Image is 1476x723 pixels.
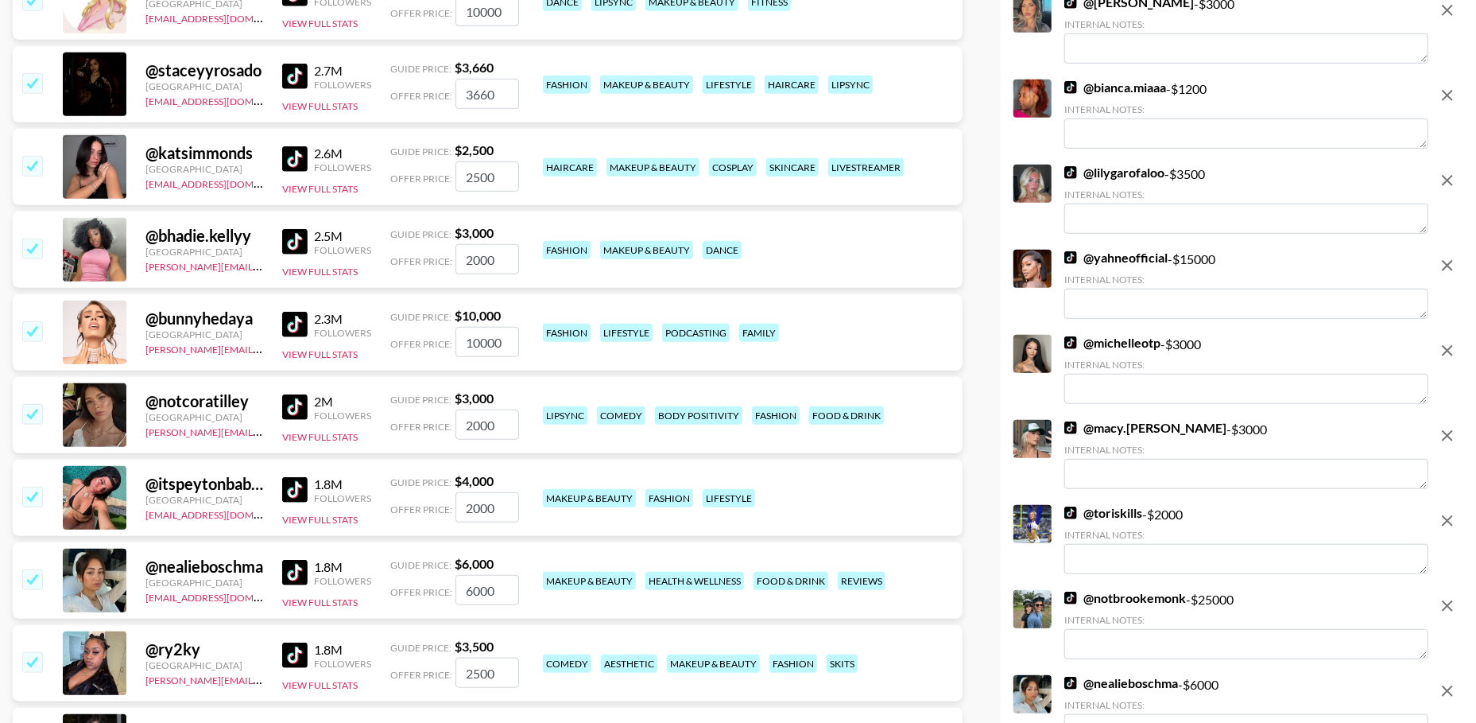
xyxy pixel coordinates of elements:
div: [GEOGRAPHIC_DATA] [145,577,263,589]
div: Internal Notes: [1064,103,1428,115]
div: body positivity [655,406,742,425]
div: @ notcoratilley [145,391,263,411]
div: lifestyle [703,76,755,94]
a: [PERSON_NAME][EMAIL_ADDRESS][DOMAIN_NAME] [145,423,381,438]
button: View Full Stats [282,679,358,691]
span: Offer Price: [390,173,452,185]
div: - $ 1200 [1064,80,1428,149]
div: lipsync [543,406,587,425]
button: remove [1431,250,1463,282]
div: [GEOGRAPHIC_DATA] [145,494,263,506]
img: TikTok [1064,166,1077,179]
div: - $ 25000 [1064,590,1428,659]
button: remove [1431,80,1463,111]
a: @yahneofficial [1064,250,1168,266]
div: [GEOGRAPHIC_DATA] [145,246,263,258]
div: [GEOGRAPHIC_DATA] [145,328,263,340]
div: [GEOGRAPHIC_DATA] [145,411,263,423]
a: [EMAIL_ADDRESS][DOMAIN_NAME] [145,506,305,521]
span: Guide Price: [390,559,451,571]
a: [PERSON_NAME][EMAIL_ADDRESS][PERSON_NAME][DOMAIN_NAME] [145,340,456,356]
div: cosplay [709,158,757,177]
div: dance [703,241,742,259]
strong: $ 10,000 [455,308,501,323]
div: [GEOGRAPHIC_DATA] [145,80,263,92]
div: 1.8M [314,642,371,658]
div: Internal Notes: [1064,359,1428,371]
a: @notbrookemonk [1064,590,1186,606]
div: Internal Notes: [1064,189,1428,200]
img: TikTok [1064,336,1077,349]
div: - $ 3500 [1064,165,1428,234]
span: Guide Price: [390,228,451,240]
div: Followers [314,410,371,422]
img: TikTok [282,64,308,89]
div: fashion [543,76,591,94]
div: haircare [543,158,597,177]
button: remove [1431,165,1463,196]
div: Internal Notes: [1064,699,1428,711]
input: 6,000 [455,575,519,605]
input: 2,500 [455,161,519,192]
div: 2.6M [314,146,371,161]
span: Guide Price: [390,146,451,157]
span: Guide Price: [390,476,451,488]
input: 10,000 [455,327,519,357]
img: TikTok [282,395,308,420]
div: Internal Notes: [1064,444,1428,456]
div: family [739,324,779,342]
button: View Full Stats [282,100,358,112]
div: Followers [314,575,371,587]
button: remove [1431,505,1463,537]
img: TikTok [1064,677,1077,690]
div: fashion [645,489,693,507]
div: lifestyle [703,489,755,507]
div: Followers [314,161,371,173]
div: 2.7M [314,63,371,79]
span: Offer Price: [390,669,452,681]
strong: $ 3,660 [455,60,494,75]
img: TikTok [1064,251,1077,264]
div: 2.5M [314,228,371,244]
span: Offer Price: [390,503,452,515]
div: aesthetic [601,655,657,673]
div: makeup & beauty [606,158,699,177]
div: food & drink [809,406,884,425]
a: @toriskills [1064,505,1142,521]
input: 3,000 [455,244,519,274]
img: TikTok [282,146,308,172]
strong: $ 6,000 [455,556,494,571]
a: [EMAIL_ADDRESS][DOMAIN_NAME] [145,589,305,604]
div: fashion [543,241,591,259]
div: makeup & beauty [600,76,693,94]
div: makeup & beauty [543,489,636,507]
div: 1.8M [314,476,371,492]
div: health & wellness [645,572,744,590]
button: View Full Stats [282,183,358,195]
div: food & drink [753,572,828,590]
button: View Full Stats [282,431,358,443]
div: @ bhadie.kellyy [145,226,263,246]
div: comedy [543,655,591,673]
span: Guide Price: [390,394,451,406]
span: Offer Price: [390,421,452,433]
div: - $ 3000 [1064,420,1428,489]
div: haircare [765,76,819,94]
div: makeup & beauty [600,241,693,259]
div: - $ 3000 [1064,335,1428,404]
a: @nealieboschma [1064,675,1178,691]
div: Followers [314,658,371,670]
span: Offer Price: [390,90,452,102]
div: @ ry2ky [145,639,263,659]
a: [EMAIL_ADDRESS][DOMAIN_NAME] [145,10,305,25]
button: remove [1431,335,1463,367]
a: [PERSON_NAME][EMAIL_ADDRESS][DOMAIN_NAME] [145,258,381,273]
div: livestreamer [828,158,904,177]
img: TikTok [282,643,308,668]
img: TikTok [282,477,308,503]
div: Followers [314,79,371,91]
input: 3,000 [455,410,519,440]
div: 2M [314,394,371,410]
div: 1.8M [314,559,371,575]
strong: $ 3,000 [455,225,494,240]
